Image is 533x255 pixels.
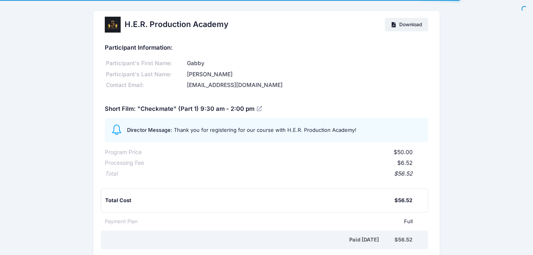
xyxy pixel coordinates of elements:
div: Total [105,170,117,178]
span: Download [399,21,422,27]
div: Program Price [105,148,142,156]
div: Full [138,218,413,226]
h5: Participant Information: [105,44,428,52]
div: Participant's Last Name: [105,70,186,79]
div: Contact Email: [105,81,186,89]
div: [PERSON_NAME] [186,70,428,79]
div: [EMAIL_ADDRESS][DOMAIN_NAME] [186,81,428,89]
h5: Short Film: "Checkmate" (Part 1) 9:30 am - 2:00 pm [105,106,264,113]
div: Payment Plan [105,218,138,226]
h2: H.E.R. Production Academy [125,20,228,29]
div: $56.52 [394,236,412,244]
span: $50.00 [394,149,413,155]
span: Thank you for registering for our course with H.E.R. Production Academy! [174,127,356,133]
span: Director Message: [127,127,172,133]
div: Total Cost [105,197,394,205]
div: Participant's First Name: [105,59,186,68]
a: Download [385,18,428,31]
div: Paid [DATE] [106,236,394,244]
a: View Registration Details [257,105,263,112]
div: Processing Fee [105,159,144,167]
div: $56.52 [117,170,413,178]
div: $56.52 [394,197,412,205]
div: $6.52 [144,159,413,167]
div: Gabby [186,59,428,68]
